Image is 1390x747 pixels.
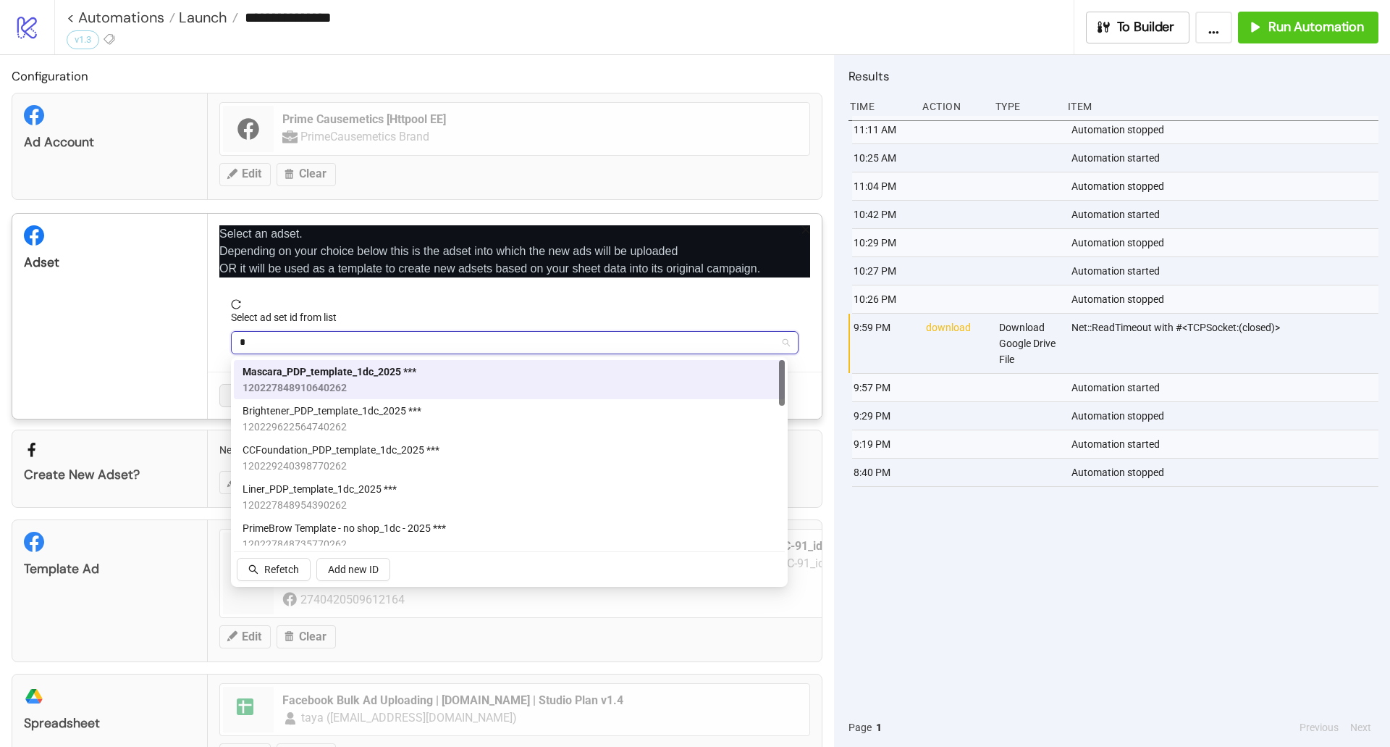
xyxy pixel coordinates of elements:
[231,299,799,309] span: reload
[12,67,822,85] h2: Configuration
[234,438,785,477] div: CCFoundation_PDP_template_1dc_2025 ***
[240,332,777,354] input: Select ad set id from list
[231,309,346,325] label: Select ad set id from list
[994,93,1056,120] div: Type
[1070,144,1382,172] div: Automation started
[852,459,914,486] div: 8:40 PM
[1117,19,1175,36] span: To Builder
[852,285,914,313] div: 10:26 PM
[852,314,914,373] div: 9:59 PM
[852,430,914,458] div: 9:19 PM
[1070,374,1382,401] div: Automation started
[848,67,1378,85] h2: Results
[234,477,785,517] div: Liner_PDP_template_1dc_2025 ***
[234,360,785,399] div: Mascara_PDP_template_1dc_2025 ***
[1070,430,1382,458] div: Automation started
[848,93,911,120] div: Time
[243,536,446,552] span: 120227848735770262
[1295,719,1343,735] button: Previous
[219,384,273,407] button: Cancel
[237,558,311,581] button: Refetch
[1070,459,1382,486] div: Automation stopped
[852,144,914,172] div: 10:25 AM
[1086,12,1190,43] button: To Builder
[234,517,785,556] div: PrimeBrow Template - no shop_1dc - 2025 ***
[852,229,914,256] div: 10:29 PM
[243,481,397,497] span: Liner_PDP_template_1dc_2025 ***
[1070,172,1382,200] div: Automation stopped
[328,564,379,575] span: Add new ID
[872,719,886,735] button: 1
[998,314,1060,373] div: Download Google Drive File
[852,374,914,401] div: 9:57 PM
[67,30,99,49] div: v1.3
[175,8,227,27] span: Launch
[852,257,914,285] div: 10:27 PM
[243,497,397,513] span: 120227848954390262
[243,458,439,474] span: 120229240398770262
[924,314,987,373] div: download
[243,419,421,435] span: 120229622564740262
[243,442,439,458] span: CCFoundation_PDP_template_1dc_2025 ***
[1070,257,1382,285] div: Automation started
[852,201,914,228] div: 10:42 PM
[1070,116,1382,143] div: Automation stopped
[1195,12,1232,43] button: ...
[243,520,446,536] span: PrimeBrow Template - no shop_1dc - 2025 ***
[852,172,914,200] div: 11:04 PM
[243,380,416,396] span: 120227848910640262
[1066,93,1378,120] div: Item
[243,364,416,380] span: Mascara_PDP_template_1dc_2025 ***
[264,564,299,575] span: Refetch
[243,403,421,419] span: Brightener_PDP_template_1dc_2025 ***
[316,558,390,581] button: Add new ID
[1346,719,1376,735] button: Next
[1070,229,1382,256] div: Automation stopped
[234,399,785,438] div: Brightener_PDP_template_1dc_2025 ***
[24,254,195,271] div: Adset
[219,225,810,277] p: Select an adset. Depending on your choice below this is the adset into which the new ads will be ...
[852,116,914,143] div: 11:11 AM
[848,719,872,735] span: Page
[921,93,983,120] div: Action
[1268,19,1364,36] span: Run Automation
[1070,201,1382,228] div: Automation started
[1238,12,1378,43] button: Run Automation
[852,402,914,430] div: 9:29 PM
[67,10,175,25] a: < Automations
[1070,314,1382,373] div: Net::ReadTimeout with #<TCPSocket:(closed)>
[1070,285,1382,313] div: Automation stopped
[248,564,258,575] span: search
[175,10,238,25] a: Launch
[801,225,811,235] span: close
[1070,402,1382,430] div: Automation stopped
